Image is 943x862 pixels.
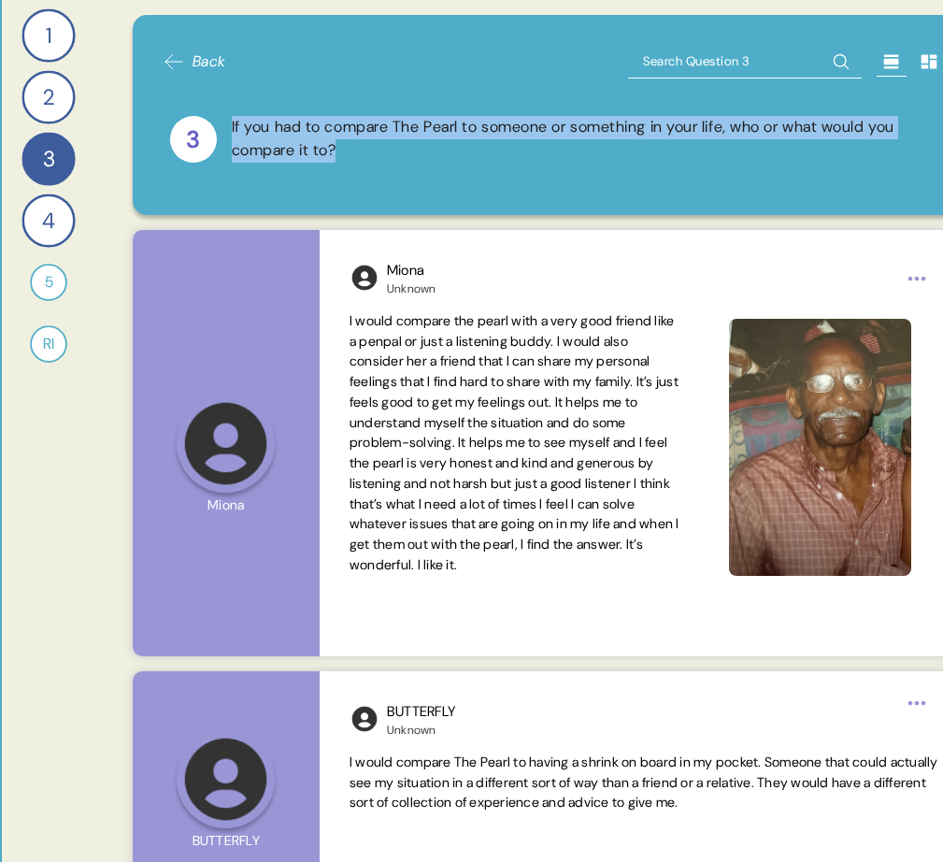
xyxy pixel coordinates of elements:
[387,723,455,738] div: Unknown
[350,754,938,812] span: I would compare The Pearl to having a shrink on board in my pocket. Someone that could actually s...
[170,116,217,163] div: 3
[387,260,436,281] div: Miona
[350,263,379,293] img: l1ibTKarBSWXLOhlfT5LxFP+OttMJpPJZDKZTCbz9PgHEggSPYjZSwEAAAAASUVORK5CYII=
[21,194,75,247] div: 4
[628,45,862,79] input: Search Question 3
[21,132,75,185] div: 3
[21,70,75,123] div: 2
[30,325,67,363] div: RI
[350,704,379,734] img: l1ibTKarBSWXLOhlfT5LxFP+OttMJpPJZDKZTCbz9PgHEggSPYjZSwEAAAAASUVORK5CYII=
[30,264,67,301] div: 5
[21,8,75,62] div: 1
[387,281,436,296] div: Unknown
[350,312,679,573] span: I would compare the pearl with a very good friend like a penpal or just a listening buddy. I woul...
[729,319,911,576] img: User response
[387,701,455,723] div: BUTTERFLY
[232,116,937,163] div: If you had to compare The Pearl to someone or something in your life, who or what would you compa...
[193,50,226,73] span: Back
